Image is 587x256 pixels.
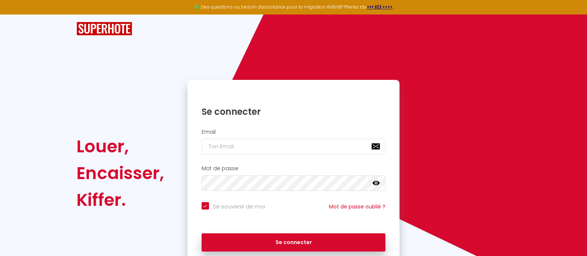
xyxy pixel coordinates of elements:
button: Se connecter [202,233,386,252]
a: >>> ICI <<<< [367,4,393,10]
input: Ton Email [202,139,386,154]
div: Louer, [76,133,164,160]
h2: Mot de passe [202,165,386,172]
div: Kiffer. [76,187,164,213]
h1: Se connecter [202,106,386,117]
div: Encaisser, [76,160,164,187]
h2: Email [202,129,386,135]
img: SuperHote logo [76,22,132,36]
a: Mot de passe oublié ? [329,203,385,210]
